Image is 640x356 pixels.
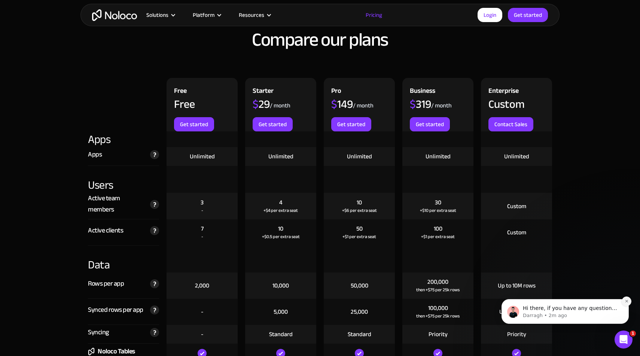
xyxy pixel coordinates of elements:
iframe: Intercom notifications message [490,252,640,336]
div: Priority [429,330,448,338]
div: - [201,308,203,316]
img: Profile image for Darragh [17,54,29,66]
a: Contact Sales [488,117,533,131]
div: 25,000 [351,308,368,316]
div: 5,000 [274,308,288,316]
iframe: Intercom live chat [615,331,633,349]
div: / month [431,101,452,110]
a: Get started [331,117,371,131]
div: - [201,330,203,338]
div: Priority [507,330,526,338]
a: home [92,9,137,21]
div: Unlimited [426,152,451,161]
a: Get started [174,117,214,131]
a: Get started [253,117,293,131]
div: 10 [278,225,283,233]
div: +$4 per extra seat [263,207,298,214]
div: 29 [253,98,270,110]
div: 50,000 [351,282,368,290]
div: Apps [88,131,159,147]
div: Resources [229,10,279,20]
span: 1 [630,331,636,337]
div: Solutions [146,10,168,20]
div: 7 [201,225,204,233]
div: Enterprise [488,85,519,98]
h2: Compare our plans [88,30,552,50]
span: Hi there, if you have any questions about our pricing, just let us know! [GEOGRAPHIC_DATA] [33,53,127,74]
div: Standard [348,330,371,338]
div: 100 [434,225,442,233]
div: Unlimited [504,152,529,161]
div: 149 [331,98,353,110]
div: 200,000 [427,278,448,286]
div: Solutions [137,10,183,20]
div: Apps [88,149,102,160]
span: $ [331,94,337,115]
div: / month [353,101,374,110]
span: $ [410,94,416,115]
a: Get started [508,8,548,22]
div: 10,000 [272,282,289,290]
a: Pricing [356,10,391,20]
div: - [201,233,203,240]
div: 10 [357,198,362,207]
div: then +$75 per 25k rows [416,286,460,293]
p: Message from Darragh, sent 2m ago [33,60,129,67]
div: Starter [253,85,274,98]
div: Synced rows per app [88,304,143,316]
div: 100,000 [428,304,448,312]
button: Dismiss notification [131,45,141,54]
div: - [201,207,203,214]
div: then +$75 per 25k rows [416,312,460,320]
div: Free [174,98,195,110]
div: 319 [410,98,431,110]
div: Custom [507,202,526,210]
div: +$1 per extra seat [421,233,455,240]
div: Business [410,85,435,98]
div: +$0.5 per extra seat [262,233,300,240]
div: message notification from Darragh, 2m ago. Hi there, if you have any questions about our pricing,... [11,47,138,72]
div: +$6 per extra seat [342,207,377,214]
div: Active team members [88,193,146,215]
div: +$10 per extra seat [420,207,456,214]
div: Standard [269,330,293,338]
div: Free [174,85,187,98]
div: 50 [356,225,363,233]
div: Custom [507,228,526,237]
div: Unlimited [190,152,215,161]
div: Rows per app [88,278,124,289]
div: Unlimited [268,152,293,161]
div: Syncing [88,327,109,338]
div: 4 [279,198,283,207]
div: / month [270,101,290,110]
div: Custom [488,98,525,110]
div: Data [88,246,159,273]
span: $ [253,94,259,115]
div: Users [88,166,159,193]
div: Unlimited [347,152,372,161]
div: 2,000 [195,282,209,290]
a: Get started [410,117,450,131]
div: 30 [435,198,441,207]
div: Resources [239,10,264,20]
div: Active clients [88,225,123,236]
a: Login [478,8,502,22]
div: Platform [193,10,214,20]
div: Platform [183,10,229,20]
div: Pro [331,85,341,98]
div: +$1 per extra seat [342,233,376,240]
div: 3 [201,198,204,207]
